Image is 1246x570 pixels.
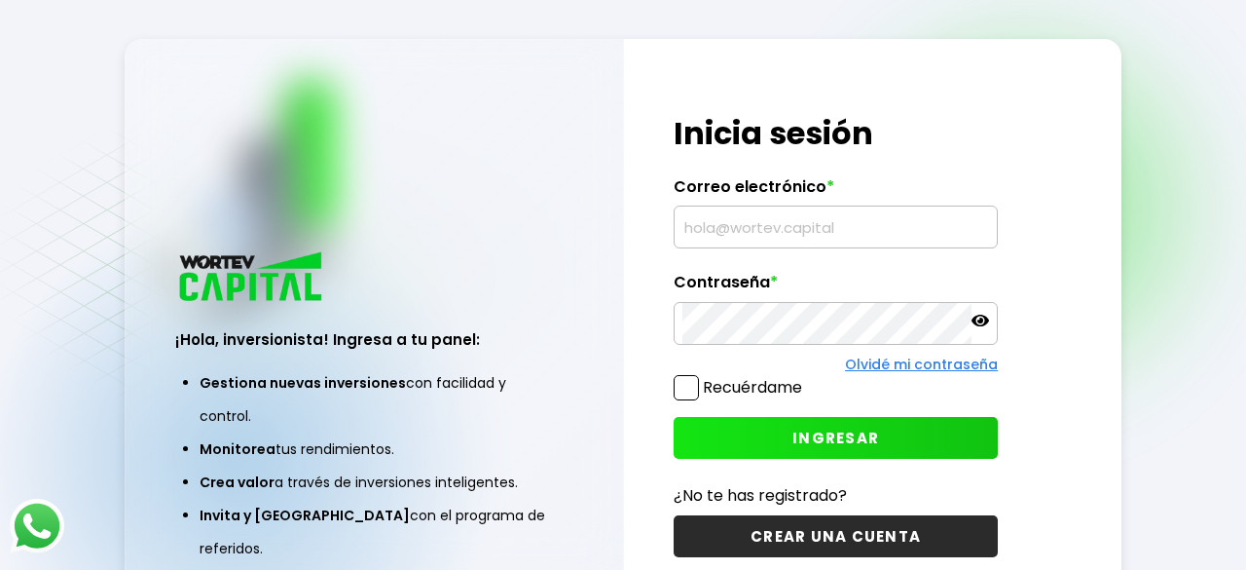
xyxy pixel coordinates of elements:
img: logo_wortev_capital [175,249,329,307]
span: Gestiona nuevas inversiones [200,373,406,393]
label: Recuérdame [703,376,802,399]
a: ¿No te has registrado?CREAR UNA CUENTA [674,483,998,557]
p: ¿No te has registrado? [674,483,998,508]
button: CREAR UNA CUENTA [674,515,998,557]
span: INGRESAR [792,428,879,448]
a: Olvidé mi contraseña [845,355,998,374]
span: Monitorea [200,439,275,459]
li: con facilidad y control. [200,366,549,433]
h3: ¡Hola, inversionista! Ingresa a tu panel: [175,328,573,351]
button: INGRESAR [674,417,998,459]
li: con el programa de referidos. [200,499,549,565]
img: logos_whatsapp-icon.242b2217.svg [10,499,64,553]
li: a través de inversiones inteligentes. [200,466,549,499]
label: Correo electrónico [674,177,998,207]
span: Invita y [GEOGRAPHIC_DATA] [200,506,410,525]
span: Crea valor [200,473,275,492]
li: tus rendimientos. [200,433,549,466]
label: Contraseña [674,273,998,302]
input: hola@wortev.capital [682,207,989,247]
h1: Inicia sesión [674,110,998,157]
